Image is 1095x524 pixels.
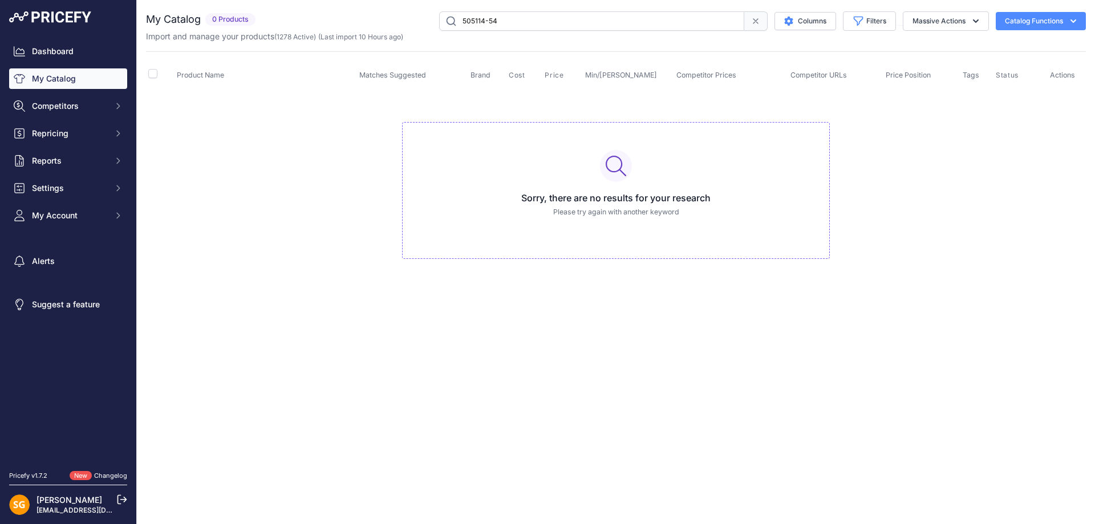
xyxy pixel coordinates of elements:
[359,71,426,79] span: Matches Suggested
[9,123,127,144] button: Repricing
[9,294,127,315] a: Suggest a feature
[9,471,47,481] div: Pricefy v1.7.2
[9,96,127,116] button: Competitors
[36,495,102,505] a: [PERSON_NAME]
[32,182,107,194] span: Settings
[32,155,107,166] span: Reports
[790,71,847,79] span: Competitor URLs
[70,471,92,481] span: New
[277,33,314,41] a: 1278 Active
[1050,71,1075,79] span: Actions
[886,71,931,79] span: Price Position
[36,506,156,514] a: [EMAIL_ADDRESS][DOMAIN_NAME]
[9,11,91,23] img: Pricefy Logo
[996,71,1019,80] span: Status
[318,33,403,41] span: (Last import 10 Hours ago)
[996,12,1086,30] button: Catalog Functions
[205,13,255,26] span: 0 Products
[412,207,820,218] p: Please try again with another keyword
[471,71,490,79] span: Brand
[545,71,566,80] button: Price
[274,33,316,41] span: ( )
[146,31,403,42] p: Import and manage your products
[32,128,107,139] span: Repricing
[545,71,563,80] span: Price
[9,41,127,62] a: Dashboard
[412,191,820,205] h3: Sorry, there are no results for your research
[9,68,127,89] a: My Catalog
[177,71,224,79] span: Product Name
[676,71,736,79] span: Competitor Prices
[963,71,979,79] span: Tags
[32,210,107,221] span: My Account
[32,100,107,112] span: Competitors
[94,472,127,480] a: Changelog
[9,251,127,271] a: Alerts
[509,71,527,80] button: Cost
[9,151,127,171] button: Reports
[146,11,201,27] h2: My Catalog
[9,205,127,226] button: My Account
[774,12,836,30] button: Columns
[843,11,896,31] button: Filters
[996,71,1021,80] button: Status
[439,11,744,31] input: Search
[9,41,127,457] nav: Sidebar
[9,178,127,198] button: Settings
[585,71,657,79] span: Min/[PERSON_NAME]
[903,11,989,31] button: Massive Actions
[509,71,525,80] span: Cost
